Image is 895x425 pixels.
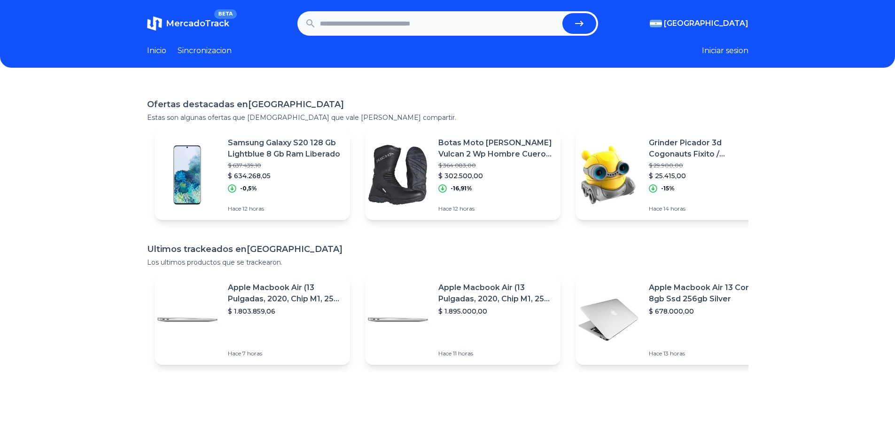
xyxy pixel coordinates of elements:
a: Inicio [147,45,166,56]
a: Featured imageApple Macbook Air (13 Pulgadas, 2020, Chip M1, 256 Gb De Ssd, 8 Gb De Ram) - Plata$... [365,275,560,365]
p: Apple Macbook Air (13 Pulgadas, 2020, Chip M1, 256 Gb De Ssd, 8 Gb De Ram) - Plata [438,282,553,305]
a: Featured imageGrinder Picador 3d Cogonauts Fixito / Cogonauts$ 29.900,00$ 25.415,00-15%Hace 14 horas [576,130,771,220]
p: -16,91% [451,185,472,192]
a: MercadoTrackBETA [147,16,229,31]
img: Featured image [155,287,220,353]
p: $ 678.000,00 [649,307,763,316]
img: Featured image [365,142,431,208]
p: $ 1.895.000,00 [438,307,553,316]
a: Featured imageBotas Moto [PERSON_NAME] Vulcan 2 Wp Hombre Cuero Impermeable$ 364.083,00$ 302.500,... [365,130,560,220]
span: MercadoTrack [166,18,229,29]
p: Hace 12 horas [438,205,553,212]
p: Hace 11 horas [438,350,553,357]
button: Iniciar sesion [702,45,748,56]
p: Apple Macbook Air 13 Core I5 8gb Ssd 256gb Silver [649,282,763,305]
a: Featured imageSamsung Galaxy S20 128 Gb Lightblue 8 Gb Ram Liberado$ 637.439,10$ 634.268,05-0,5%H... [155,130,350,220]
img: Argentina [650,20,662,27]
img: MercadoTrack [147,16,162,31]
p: Hace 14 horas [649,205,763,212]
p: -0,5% [240,185,257,192]
span: BETA [214,9,236,19]
p: Apple Macbook Air (13 Pulgadas, 2020, Chip M1, 256 Gb De Ssd, 8 Gb De Ram) - Plata [228,282,342,305]
h1: Ofertas destacadas en [GEOGRAPHIC_DATA] [147,98,748,111]
p: Estas son algunas ofertas que [DEMOGRAPHIC_DATA] que vale [PERSON_NAME] compartir. [147,113,748,122]
a: Sincronizacion [178,45,232,56]
span: [GEOGRAPHIC_DATA] [664,18,748,29]
button: [GEOGRAPHIC_DATA] [650,18,748,29]
p: Los ultimos productos que se trackearon. [147,258,748,267]
p: $ 25.415,00 [649,171,763,181]
h1: Ultimos trackeados en [GEOGRAPHIC_DATA] [147,243,748,256]
p: Hace 7 horas [228,350,342,357]
p: $ 29.900,00 [649,162,763,169]
p: $ 1.803.859,06 [228,307,342,316]
a: Featured imageApple Macbook Air 13 Core I5 8gb Ssd 256gb Silver$ 678.000,00Hace 13 horas [576,275,771,365]
a: Featured imageApple Macbook Air (13 Pulgadas, 2020, Chip M1, 256 Gb De Ssd, 8 Gb De Ram) - Plata$... [155,275,350,365]
p: Botas Moto [PERSON_NAME] Vulcan 2 Wp Hombre Cuero Impermeable [438,137,553,160]
p: Hace 12 horas [228,205,342,212]
p: Hace 13 horas [649,350,763,357]
p: $ 364.083,00 [438,162,553,169]
img: Featured image [155,142,220,208]
p: Samsung Galaxy S20 128 Gb Lightblue 8 Gb Ram Liberado [228,137,342,160]
p: -15% [661,185,675,192]
p: Grinder Picador 3d Cogonauts Fixito / Cogonauts [649,137,763,160]
img: Featured image [365,287,431,353]
img: Featured image [576,142,641,208]
img: Featured image [576,287,641,353]
p: $ 637.439,10 [228,162,342,169]
p: $ 634.268,05 [228,171,342,181]
p: $ 302.500,00 [438,171,553,181]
